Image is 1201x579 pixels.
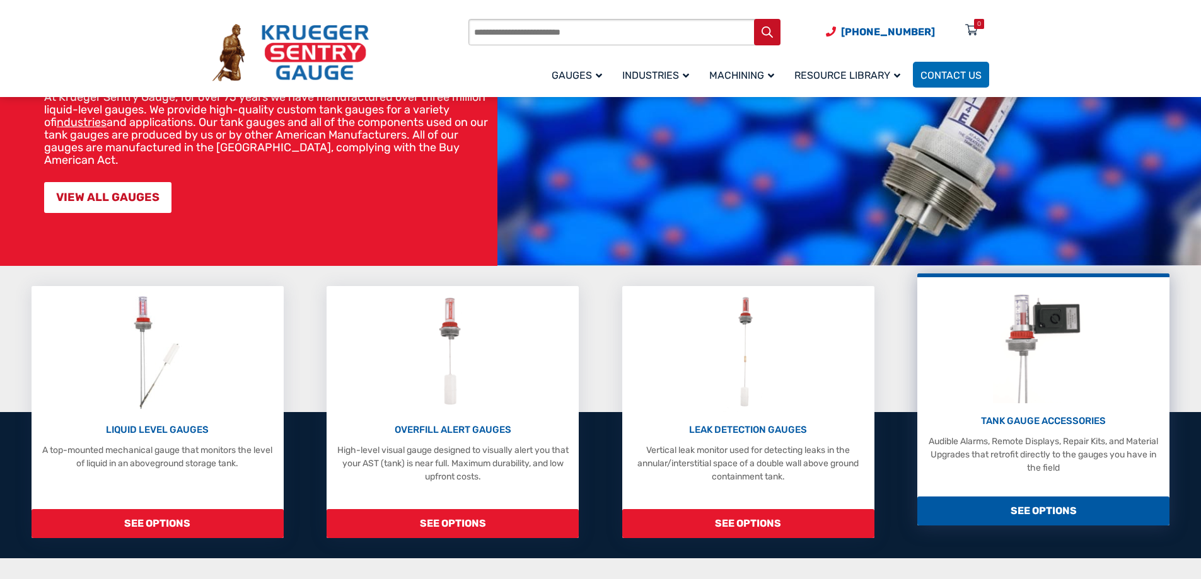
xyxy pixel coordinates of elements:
img: Liquid Level Gauges [124,292,190,412]
span: SEE OPTIONS [32,509,284,538]
a: Liquid Level Gauges LIQUID LEVEL GAUGES A top-mounted mechanical gauge that monitors the level of... [32,286,284,538]
a: Phone Number (920) 434-8860 [826,24,935,40]
div: 0 [977,19,981,29]
img: bg_hero_bannerksentry [497,1,1201,266]
a: VIEW ALL GAUGES [44,182,171,213]
a: Gauges [544,60,615,89]
span: SEE OPTIONS [327,509,579,538]
p: LIQUID LEVEL GAUGES [38,423,277,437]
span: [PHONE_NUMBER] [841,26,935,38]
span: Industries [622,69,689,81]
p: At Krueger Sentry Gauge, for over 75 years we have manufactured over three million liquid-level g... [44,91,491,166]
p: LEAK DETECTION GAUGES [629,423,868,437]
span: Resource Library [794,69,900,81]
p: A top-mounted mechanical gauge that monitors the level of liquid in an aboveground storage tank. [38,444,277,470]
a: Resource Library [787,60,913,89]
p: Vertical leak monitor used for detecting leaks in the annular/interstitial space of a double wall... [629,444,868,483]
img: Tank Gauge Accessories [993,284,1094,403]
p: OVERFILL ALERT GAUGES [333,423,572,437]
p: Audible Alarms, Remote Displays, Repair Kits, and Material Upgrades that retrofit directly to the... [924,435,1163,474]
span: Machining [709,69,774,81]
a: Machining [702,60,787,89]
span: SEE OPTIONS [917,496,1169,525]
a: Industries [615,60,702,89]
span: Gauges [552,69,602,81]
a: Leak Detection Gauges LEAK DETECTION GAUGES Vertical leak monitor used for detecting leaks in the... [622,286,874,538]
span: Contact Us [920,69,982,81]
img: Krueger Sentry Gauge [212,24,369,82]
a: Tank Gauge Accessories TANK GAUGE ACCESSORIES Audible Alarms, Remote Displays, Repair Kits, and M... [917,273,1169,525]
a: Overfill Alert Gauges OVERFILL ALERT GAUGES High-level visual gauge designed to visually alert yo... [327,286,579,538]
p: TANK GAUGE ACCESSORIES [924,414,1163,428]
a: Contact Us [913,62,989,88]
img: Overfill Alert Gauges [425,292,481,412]
a: industries [57,115,107,129]
p: High-level visual gauge designed to visually alert you that your AST (tank) is near full. Maximum... [333,444,572,483]
img: Leak Detection Gauges [723,292,773,412]
span: SEE OPTIONS [622,509,874,538]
